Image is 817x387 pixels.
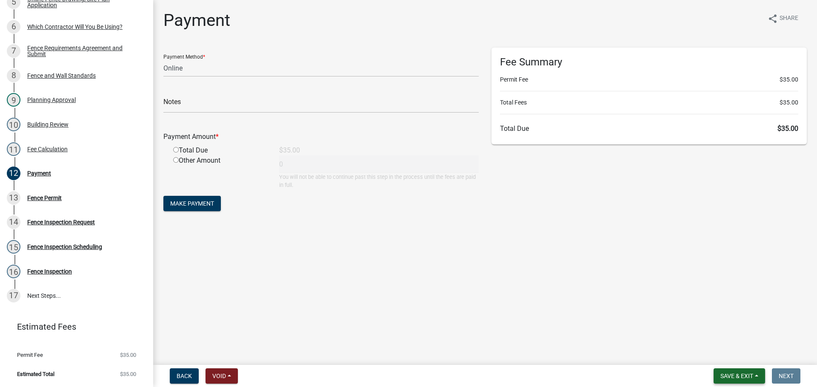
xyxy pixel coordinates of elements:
span: Make Payment [170,200,214,207]
div: 17 [7,289,20,302]
div: Fee Calculation [27,146,68,152]
li: Permit Fee [500,75,798,84]
span: Permit Fee [17,352,43,358]
h6: Total Due [500,124,798,133]
div: 7 [7,44,20,58]
div: 14 [7,215,20,229]
span: $35.00 [120,352,136,358]
div: 12 [7,167,20,180]
div: Planning Approval [27,97,76,103]
div: Fence Permit [27,195,62,201]
h6: Fee Summary [500,56,798,68]
div: Fence Inspection Scheduling [27,244,102,250]
div: Fence Inspection Request [27,219,95,225]
div: 8 [7,69,20,82]
button: Back [170,368,199,384]
span: Next [779,373,794,379]
div: Other Amount [167,155,273,189]
div: 16 [7,265,20,278]
span: Back [177,373,192,379]
div: Which Contractor Will You Be Using? [27,24,123,30]
i: share [768,14,778,24]
div: 10 [7,118,20,131]
h1: Payment [163,10,230,31]
span: $35.00 [780,98,798,107]
button: shareShare [761,10,805,27]
span: Void [212,373,226,379]
div: 15 [7,240,20,254]
div: Total Due [167,145,273,155]
div: Fence Inspection [27,268,72,274]
div: Fence and Wall Standards [27,73,96,79]
div: Fence Requirements Agreement and Submit [27,45,140,57]
span: Share [780,14,798,24]
span: $35.00 [777,124,798,133]
li: Total Fees [500,98,798,107]
div: 9 [7,93,20,107]
span: $35.00 [780,75,798,84]
div: Payment [27,170,51,176]
div: 6 [7,20,20,34]
span: Save & Exit [720,373,753,379]
span: Estimated Total [17,371,54,377]
button: Make Payment [163,196,221,211]
a: Estimated Fees [7,318,140,335]
span: $35.00 [120,371,136,377]
button: Next [772,368,800,384]
div: 11 [7,142,20,156]
div: 13 [7,191,20,205]
div: Payment Amount [157,132,485,142]
div: Building Review [27,121,69,127]
button: Save & Exit [714,368,765,384]
button: Void [206,368,238,384]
